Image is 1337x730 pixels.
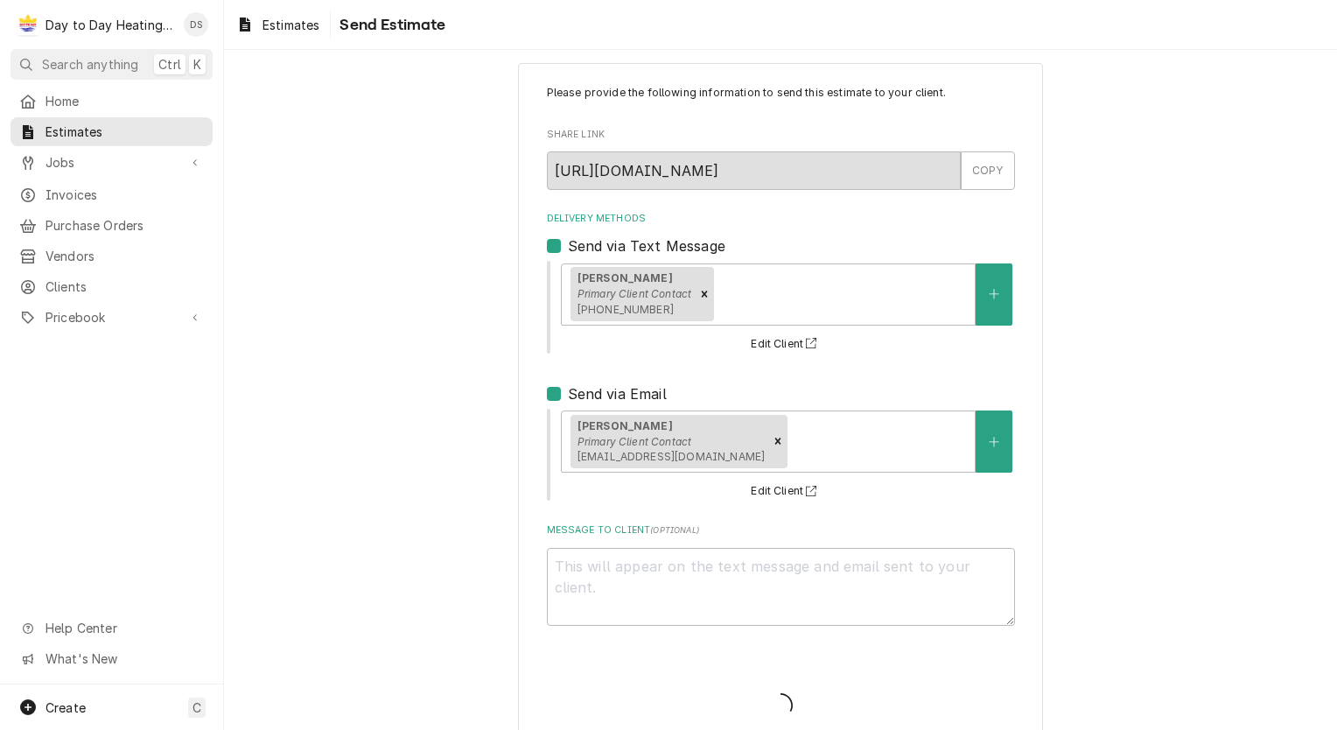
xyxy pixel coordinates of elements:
a: Go to Pricebook [10,303,213,332]
p: Please provide the following information to send this estimate to your client. [547,85,1015,101]
em: Primary Client Contact [577,287,692,300]
strong: [PERSON_NAME] [577,271,673,284]
span: Jobs [45,153,178,172]
label: Message to Client [547,523,1015,537]
a: Go to Jobs [10,148,213,177]
span: Create [45,700,86,715]
label: Send via Email [568,383,667,404]
em: Primary Client Contact [577,435,692,448]
span: Send Estimate [334,13,445,37]
button: Create New Contact [976,411,1012,473]
div: Day to Day Heating and Cooling's Avatar [16,12,40,37]
span: Vendors [45,247,204,265]
span: [EMAIL_ADDRESS][DOMAIN_NAME] [577,450,765,463]
span: C [192,698,201,717]
a: Estimates [229,11,326,39]
span: [PHONE_NUMBER] [577,303,674,316]
div: Day to Day Heating and Cooling [45,16,174,34]
a: Vendors [10,242,213,270]
a: Go to Help Center [10,614,213,642]
span: What's New [45,649,202,668]
button: Edit Client [748,333,824,355]
a: Home [10,87,213,116]
span: Purchase Orders [45,216,204,235]
button: Edit Client [748,481,824,502]
span: Ctrl [158,55,181,74]
button: Create New Contact [976,263,1012,326]
span: Loading... [547,687,1015,724]
strong: [PERSON_NAME] [577,419,673,432]
div: David Silvestre's Avatar [184,12,208,37]
span: Home [45,92,204,110]
span: Help Center [45,619,202,637]
span: Invoices [45,186,204,204]
a: Invoices [10,180,213,209]
div: D [16,12,40,37]
a: Go to What's New [10,644,213,673]
div: Message to Client [547,523,1015,626]
span: Clients [45,277,204,296]
a: Clients [10,272,213,301]
div: Share Link [547,128,1015,190]
label: Share Link [547,128,1015,142]
span: Estimates [262,16,319,34]
label: Delivery Methods [547,212,1015,226]
svg: Create New Contact [989,436,999,448]
div: Estimate Send Form [547,85,1015,626]
span: Search anything [42,55,138,74]
span: Estimates [45,123,204,141]
label: Send via Text Message [568,235,725,256]
button: COPY [961,151,1015,190]
span: ( optional ) [650,525,699,535]
span: Pricebook [45,308,178,326]
a: Purchase Orders [10,211,213,240]
div: DS [184,12,208,37]
div: Remove [object Object] [695,267,714,321]
div: Delivery Methods [547,212,1015,502]
button: Search anythingCtrlK [10,49,213,80]
span: K [193,55,201,74]
div: Remove [object Object] [768,415,787,469]
a: Estimates [10,117,213,146]
svg: Create New Contact [989,288,999,300]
